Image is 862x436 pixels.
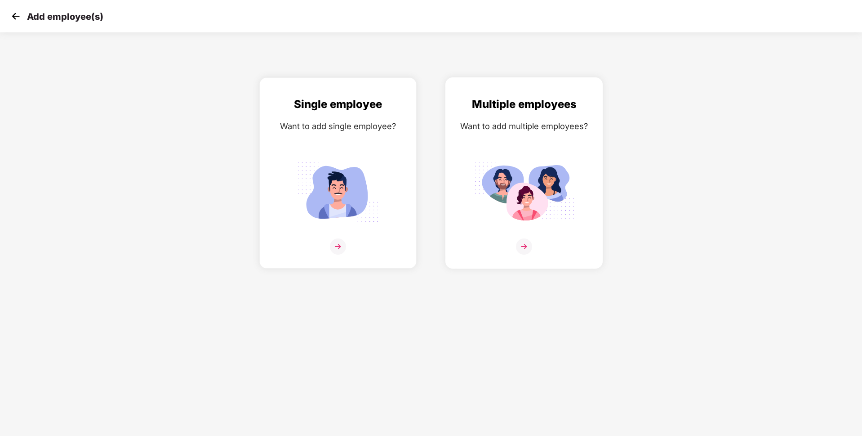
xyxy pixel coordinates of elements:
img: svg+xml;base64,PHN2ZyB4bWxucz0iaHR0cDovL3d3dy53My5vcmcvMjAwMC9zdmciIHdpZHRoPSIzMCIgaGVpZ2h0PSIzMC... [9,9,22,23]
p: Add employee(s) [27,11,103,22]
div: Single employee [269,96,407,113]
img: svg+xml;base64,PHN2ZyB4bWxucz0iaHR0cDovL3d3dy53My5vcmcvMjAwMC9zdmciIHdpZHRoPSIzNiIgaGVpZ2h0PSIzNi... [516,238,532,255]
img: svg+xml;base64,PHN2ZyB4bWxucz0iaHR0cDovL3d3dy53My5vcmcvMjAwMC9zdmciIHdpZHRoPSIzNiIgaGVpZ2h0PSIzNi... [330,238,346,255]
div: Multiple employees [455,96,593,113]
div: Want to add single employee? [269,120,407,133]
img: svg+xml;base64,PHN2ZyB4bWxucz0iaHR0cDovL3d3dy53My5vcmcvMjAwMC9zdmciIGlkPSJNdWx0aXBsZV9lbXBsb3llZS... [474,157,574,227]
div: Want to add multiple employees? [455,120,593,133]
img: svg+xml;base64,PHN2ZyB4bWxucz0iaHR0cDovL3d3dy53My5vcmcvMjAwMC9zdmciIGlkPSJTaW5nbGVfZW1wbG95ZWUiIH... [288,157,388,227]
